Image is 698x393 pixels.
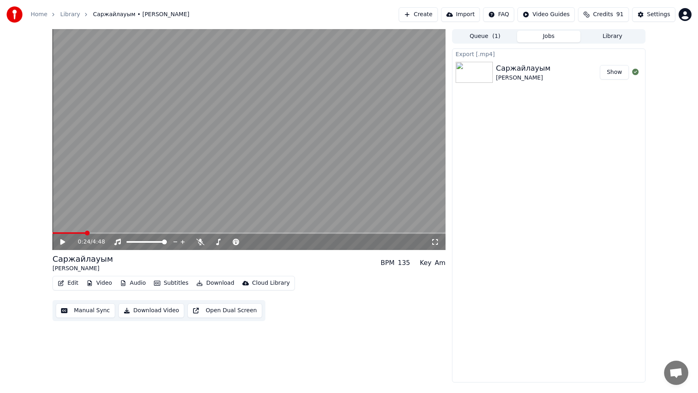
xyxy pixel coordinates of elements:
span: Credits [593,11,613,19]
div: Export [.mp4] [452,49,645,59]
button: Queue [453,31,517,42]
button: Download Video [118,303,184,318]
span: 0:24 [78,238,90,246]
button: Subtitles [151,277,191,289]
nav: breadcrumb [31,11,189,19]
div: Am [435,258,446,268]
div: Key [420,258,431,268]
button: Video Guides [517,7,575,22]
div: 135 [398,258,410,268]
button: Audio [117,277,149,289]
button: Settings [632,7,675,22]
span: ( 1 ) [492,32,500,40]
div: Саржайлауым [53,253,113,265]
a: Library [60,11,80,19]
div: Саржайлауым [496,63,551,74]
button: Edit [55,277,82,289]
div: [PERSON_NAME] [496,74,551,82]
img: youka [6,6,23,23]
div: [PERSON_NAME] [53,265,113,273]
div: Open chat [664,361,688,385]
div: BPM [381,258,394,268]
div: Cloud Library [252,279,290,287]
span: Саржайлауым • [PERSON_NAME] [93,11,189,19]
button: Manual Sync [56,303,115,318]
button: Credits91 [578,7,629,22]
button: Video [83,277,115,289]
button: Import [441,7,480,22]
span: 4:48 [93,238,105,246]
button: Show [600,65,629,80]
button: Create [399,7,438,22]
span: 91 [616,11,624,19]
button: FAQ [483,7,514,22]
button: Library [580,31,644,42]
button: Download [193,277,238,289]
div: / [78,238,97,246]
button: Open Dual Screen [187,303,262,318]
div: Settings [647,11,670,19]
a: Home [31,11,47,19]
button: Jobs [517,31,581,42]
